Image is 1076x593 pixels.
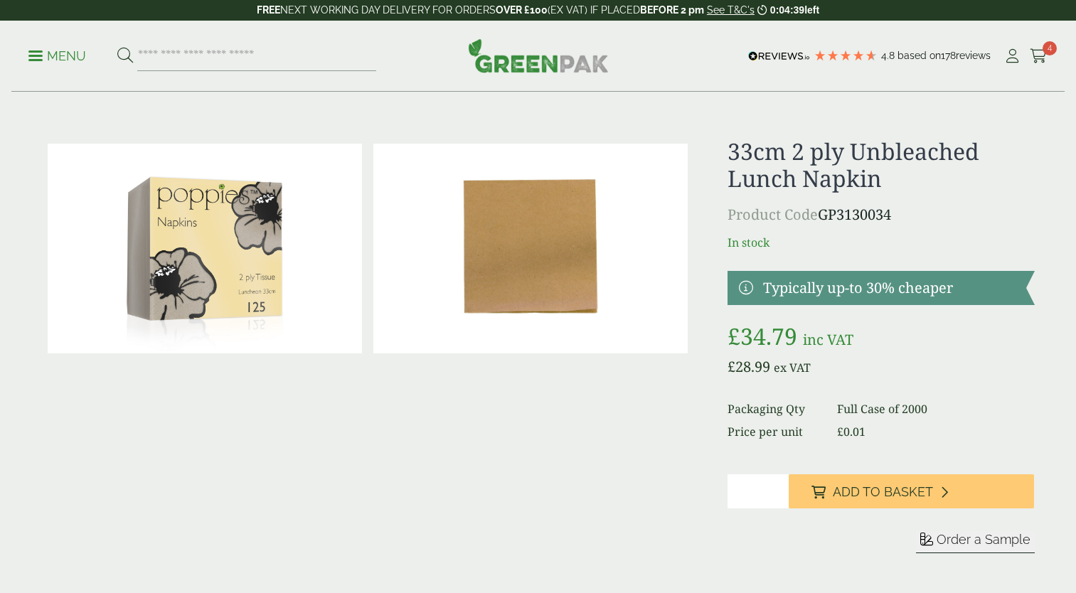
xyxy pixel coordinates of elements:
[1030,46,1048,67] a: 4
[941,50,956,61] span: 178
[640,4,704,16] strong: BEFORE 2 pm
[804,4,819,16] span: left
[837,400,1035,417] dd: Full Case of 2000
[837,424,865,439] bdi: 0.01
[897,50,941,61] span: Based on
[814,49,878,62] div: 4.78 Stars
[728,400,819,417] dt: Packaging Qty
[837,424,843,439] span: £
[956,50,991,61] span: reviews
[257,4,280,16] strong: FREE
[728,138,1034,193] h1: 33cm 2 ply Unbleached Lunch Napkin
[1043,41,1057,55] span: 4
[774,360,811,375] span: ex VAT
[728,423,819,440] dt: Price per unit
[1003,49,1021,63] i: My Account
[707,4,755,16] a: See T&C's
[1030,49,1048,63] i: Cart
[916,531,1035,553] button: Order a Sample
[789,474,1034,508] button: Add to Basket
[803,330,853,349] span: inc VAT
[728,321,797,351] bdi: 34.79
[373,144,688,353] img: 33cm 2 Ply Unbleached Napkin Full Case 0
[728,204,1034,225] p: GP3130034
[748,51,810,61] img: REVIEWS.io
[833,484,933,500] span: Add to Basket
[728,357,735,376] span: £
[468,38,609,73] img: GreenPak Supplies
[48,144,362,353] img: 3324RC 33cm 4 Fold Unbleached Pack
[937,532,1030,547] span: Order a Sample
[28,48,86,65] p: Menu
[728,321,740,351] span: £
[728,357,770,376] bdi: 28.99
[496,4,548,16] strong: OVER £100
[728,205,818,224] span: Product Code
[881,50,897,61] span: 4.8
[28,48,86,62] a: Menu
[770,4,804,16] span: 0:04:39
[728,234,1034,251] p: In stock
